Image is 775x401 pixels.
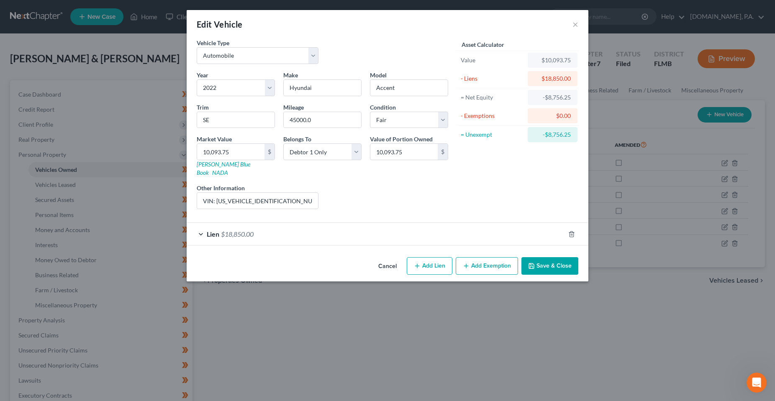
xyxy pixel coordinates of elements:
div: Ok - Is there no other way to send the initial email then? [30,20,161,47]
div: $18,850.00 [534,74,571,83]
button: Send a message… [144,271,157,284]
img: Profile image for Katie [24,5,37,18]
button: Add Exemption [456,257,518,275]
div: = Net Equity [461,93,524,102]
div: They will! We had to undergo a giant Heroku update and basically redo all of our code for PDFs th... [13,231,131,272]
div: Ok - I used to be a software developer myself and I totally understand how frustrating that must ... [37,144,154,169]
label: Model [370,71,387,79]
button: Gif picker [26,274,33,281]
button: × [572,19,578,29]
div: - Exemptions [461,112,524,120]
label: Vehicle Type [197,38,229,47]
div: Its just not working. I tested it 100 times last night and it worked and then out of nowhere [DAT... [13,78,131,127]
span: Make [283,72,298,79]
div: -$8,756.25 [534,130,571,139]
a: [PERSON_NAME] Blue Book [197,161,250,176]
div: = Unexempt [461,130,524,139]
div: $10,093.75 [534,56,571,64]
button: Upload attachment [40,274,46,281]
div: $ [264,144,275,160]
div: Chas says… [7,20,161,48]
div: - Liens [461,74,524,83]
div: Ok - I used to be a software developer myself and I totally understand how frustrating that must ... [30,139,161,174]
span: Lien [207,230,219,238]
label: Other Information [197,184,245,192]
label: Mileage [283,103,304,112]
button: Save & Close [521,257,578,275]
span: Belongs To [283,135,311,143]
textarea: Message… [7,256,160,271]
div: Hopefully the developers are able to resolve it for you guys. [37,179,154,196]
p: Active 30m ago [41,10,83,19]
input: ex. Altima [370,80,448,96]
button: Add Lien [407,257,452,275]
label: Trim [197,103,209,112]
a: NADA [212,169,228,176]
div: and us! :D [123,207,154,215]
label: Value of Portion Owned [370,135,433,143]
input: 0.00 [197,144,264,160]
div: Ok - Is there no other way to send the initial email then? [37,26,154,42]
input: (optional) [197,193,318,209]
div: and us! :D [117,202,161,220]
h1: [PERSON_NAME] [41,4,95,10]
label: Market Value [197,135,232,143]
input: 0.00 [370,144,438,160]
div: Chas says… [7,48,161,73]
div: Chas says… [7,202,161,227]
div: Value [461,56,524,64]
button: Start recording [53,274,60,281]
input: -- [284,112,361,128]
div: Chas says… [7,139,161,174]
button: Emoji picker [13,274,20,281]
div: Its just not working. I tested it 100 times last night and it worked and then out of nowhere [DAT... [7,73,137,132]
label: Year [197,71,208,79]
iframe: Intercom live chat [747,373,767,393]
div: Chas says… [7,174,161,202]
div: Katie says… [7,226,161,292]
div: $0.00 [534,112,571,120]
input: ex. LS, LT, etc [197,112,275,128]
label: Asset Calculator [462,40,504,49]
span: $18,850.00 [221,230,254,238]
button: Home [131,3,147,19]
button: Cancel [372,258,403,275]
div: Edit Vehicle [197,18,243,30]
div: Katie says… [7,73,161,139]
button: go back [5,3,21,19]
label: Condition [370,103,396,112]
div: This is a brand new client. [77,53,154,61]
div: $ [438,144,448,160]
div: They will! We had to undergo a giant Heroku update and basically redo all of our code for PDFs th... [7,226,137,277]
div: Hopefully the developers are able to resolve it for you guys. [30,174,161,201]
input: ex. Nissan [284,80,361,96]
div: Close [147,3,162,18]
div: -$8,756.25 [534,93,571,102]
div: This is a brand new client. [71,48,161,66]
